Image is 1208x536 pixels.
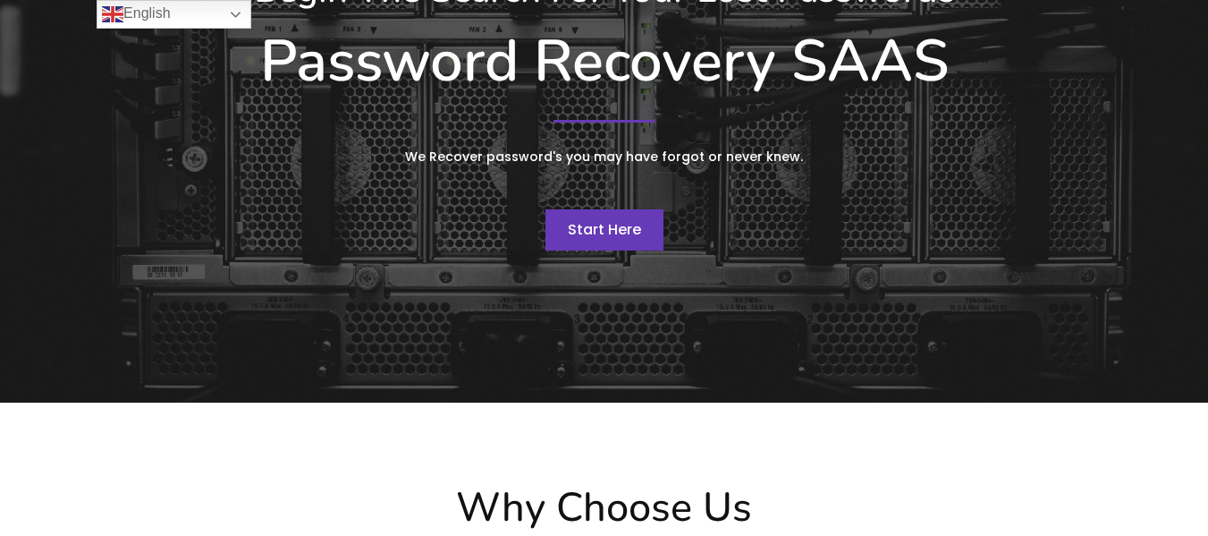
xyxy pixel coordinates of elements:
[545,209,663,251] a: Start Here
[90,484,1119,532] h2: Why Choose Us
[102,4,123,25] img: en
[269,146,940,168] p: We Recover password's you may have forgot or never knew.
[568,219,641,240] span: Start Here
[99,27,1110,97] h1: Password Recovery SAAS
